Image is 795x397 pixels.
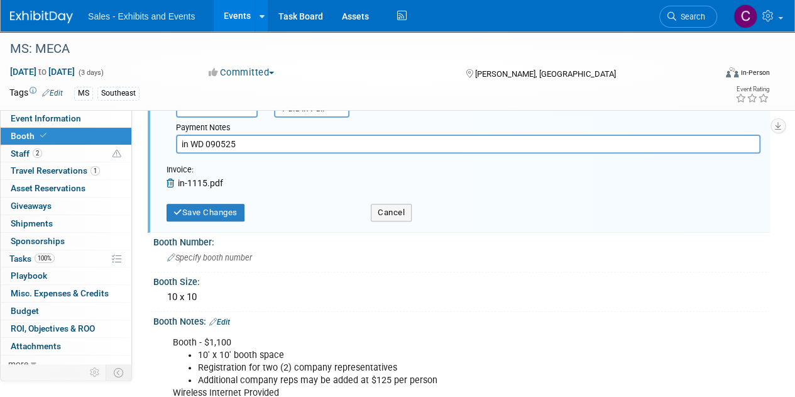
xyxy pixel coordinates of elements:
[90,166,100,176] span: 1
[1,128,131,145] a: Booth
[659,6,717,28] a: Search
[167,164,223,177] div: Invoice:
[204,66,279,79] button: Committed
[676,12,705,21] span: Search
[97,87,140,100] div: Southeast
[11,341,61,351] span: Attachments
[1,233,131,250] a: Sponsorships
[1,215,131,232] a: Shipments
[33,148,42,158] span: 2
[74,87,93,100] div: MS
[9,86,63,101] td: Tags
[1,303,131,320] a: Budget
[178,178,223,188] span: in-1115.pdf
[11,183,85,193] span: Asset Reservations
[6,38,705,60] div: MS: MECA
[209,318,230,327] a: Edit
[9,66,75,77] span: [DATE] [DATE]
[11,113,81,123] span: Event Information
[11,165,100,176] span: Travel Reservations
[1,180,131,197] a: Asset Reservations
[84,364,106,381] td: Personalize Event Tab Strip
[1,162,131,179] a: Travel Reservations1
[659,65,770,84] div: Event Format
[153,272,770,288] div: Booth Size:
[88,11,195,21] span: Sales - Exhibits and Events
[1,198,131,215] a: Giveaways
[10,11,73,23] img: ExhibitDay
[1,285,131,302] a: Misc. Expenses & Credits
[1,110,131,127] a: Event Information
[9,254,55,264] span: Tasks
[11,236,65,246] span: Sponsorships
[167,253,252,262] span: Specify booth number
[726,67,738,77] img: Format-Inperson.png
[40,132,47,139] i: Booth reservation complete
[106,364,132,381] td: Toggle Event Tabs
[35,254,55,263] span: 100%
[474,69,615,79] span: [PERSON_NAME], [GEOGRAPHIC_DATA]
[198,349,640,362] li: 10' x 10' booth space
[153,312,770,328] div: Booth Notes:
[735,86,769,92] div: Event Rating
[1,267,131,284] a: Playbook
[36,67,48,77] span: to
[167,178,178,188] a: Remove Attachment
[153,233,770,249] div: Booth Number:
[167,204,244,221] button: Save Changes
[371,204,412,221] button: Cancel
[163,288,760,307] div: 10 x 10
[198,362,640,374] li: Registration for two (2) company representatives
[176,122,760,135] div: Payment Notes
[1,355,131,372] a: more
[1,250,131,267] a: Tasks100%
[11,323,95,333] span: ROI, Objectives & ROO
[11,201,52,211] span: Giveaways
[8,359,28,369] span: more
[42,89,63,98] a: Edit
[77,69,104,77] span: (3 days)
[11,288,109,298] span: Misc. Expenses & Credits
[1,338,131,355] a: Attachments
[112,148,121,160] span: Potential Scheduling Conflict -- at least one attendee is tagged in another overlapping event.
[11,148,42,159] span: Staff
[1,320,131,337] a: ROI, Objectives & ROO
[740,68,770,77] div: In-Person
[1,145,131,162] a: Staff2
[733,4,757,28] img: Christine Lurz
[11,306,39,316] span: Budget
[198,374,640,387] li: Additional company reps may be added at $125 per person
[11,131,49,141] span: Booth
[11,271,47,281] span: Playbook
[11,218,53,228] span: Shipments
